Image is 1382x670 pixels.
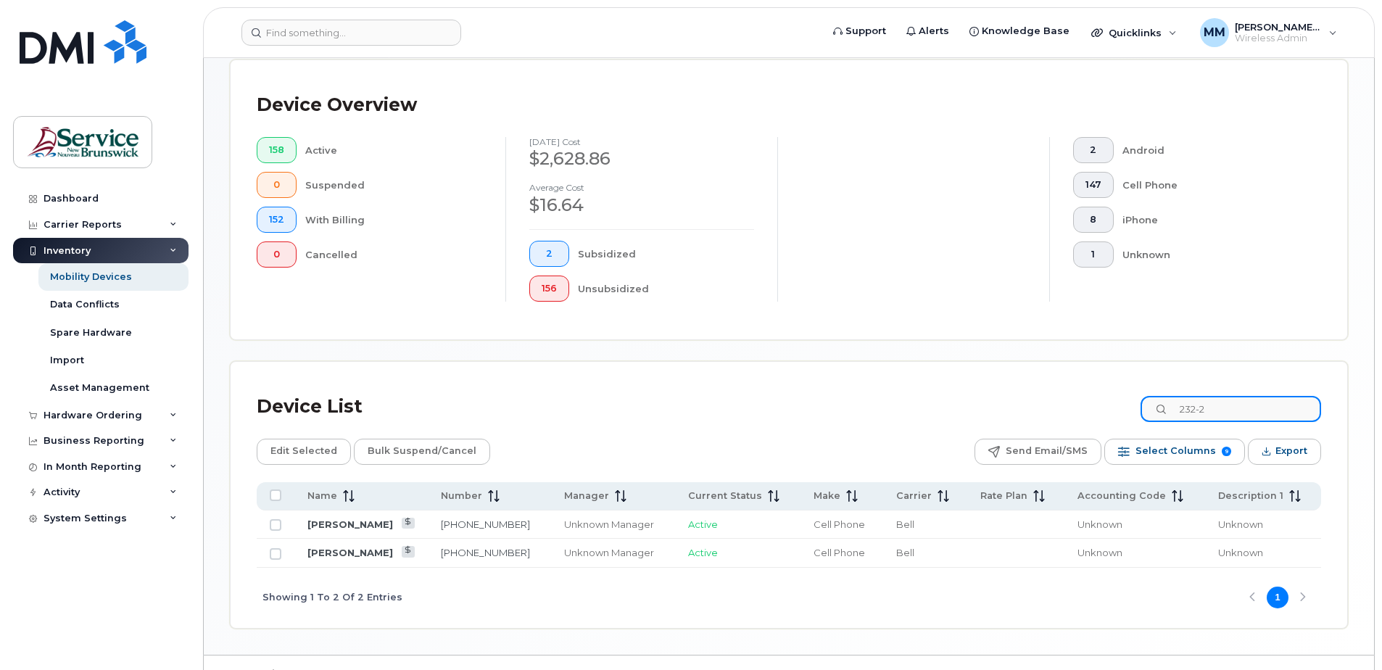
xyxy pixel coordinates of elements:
button: 2 [1073,137,1114,163]
span: Select Columns [1135,440,1216,462]
input: Search Device List ... [1141,396,1321,422]
span: 0 [269,249,284,260]
span: Carrier [896,489,932,502]
button: Page 1 [1267,587,1288,608]
span: 2 [542,248,557,260]
span: Unknown [1218,518,1263,530]
span: Bell [896,518,914,530]
span: 9 [1222,447,1231,456]
a: [PHONE_NUMBER] [441,547,530,558]
div: Quicklinks [1081,18,1187,47]
div: Subsidized [578,241,755,267]
a: View Last Bill [402,518,415,529]
span: 152 [269,214,284,226]
button: Export [1248,439,1321,465]
div: Device Overview [257,86,417,124]
button: 152 [257,207,297,233]
input: Find something... [241,20,461,46]
div: Active [305,137,483,163]
span: Active [688,547,718,558]
span: Make [814,489,840,502]
span: Edit Selected [270,440,337,462]
span: 156 [542,283,557,294]
span: Rate Plan [980,489,1027,502]
h4: Average cost [529,183,754,192]
h4: [DATE] cost [529,137,754,146]
a: Alerts [896,17,959,46]
a: [PERSON_NAME] [307,518,393,530]
button: Send Email/SMS [975,439,1101,465]
span: Wireless Admin [1235,33,1322,44]
div: $2,628.86 [529,146,754,171]
span: Showing 1 To 2 Of 2 Entries [262,587,402,608]
button: Select Columns 9 [1104,439,1245,465]
span: Name [307,489,337,502]
span: Manager [564,489,609,502]
div: Unsubsidized [578,276,755,302]
span: Unknown [1218,547,1263,558]
div: $16.64 [529,193,754,218]
span: Export [1275,440,1307,462]
div: Suspended [305,172,483,198]
span: [PERSON_NAME] (ASD-E) [1235,21,1322,33]
div: Device List [257,388,363,426]
span: Active [688,518,718,530]
span: Cell Phone [814,547,865,558]
div: Android [1122,137,1299,163]
span: 8 [1085,214,1101,226]
span: Knowledge Base [982,24,1069,38]
button: 2 [529,241,569,267]
button: 0 [257,172,297,198]
span: Bell [896,547,914,558]
button: 8 [1073,207,1114,233]
span: Cell Phone [814,518,865,530]
span: Quicklinks [1109,27,1162,38]
div: Unknown [1122,241,1299,268]
div: Cell Phone [1122,172,1299,198]
button: 1 [1073,241,1114,268]
a: [PHONE_NUMBER] [441,518,530,530]
span: Unknown [1077,518,1122,530]
a: Support [823,17,896,46]
div: iPhone [1122,207,1299,233]
div: With Billing [305,207,483,233]
a: View Last Bill [402,546,415,557]
button: Bulk Suspend/Cancel [354,439,490,465]
span: 147 [1085,179,1101,191]
span: 0 [269,179,284,191]
span: Bulk Suspend/Cancel [368,440,476,462]
button: 147 [1073,172,1114,198]
span: Unknown [1077,547,1122,558]
button: 0 [257,241,297,268]
span: 2 [1085,144,1101,156]
span: 158 [269,144,284,156]
span: Send Email/SMS [1006,440,1088,462]
span: 1 [1085,249,1101,260]
span: Alerts [919,24,949,38]
button: 156 [529,276,569,302]
span: Number [441,489,482,502]
div: Unknown Manager [564,546,662,560]
span: Description 1 [1218,489,1283,502]
span: Accounting Code [1077,489,1166,502]
span: MM [1204,24,1225,41]
span: Current Status [688,489,762,502]
a: Knowledge Base [959,17,1080,46]
div: McEachern, Melissa (ASD-E) [1190,18,1347,47]
span: Support [845,24,886,38]
div: Cancelled [305,241,483,268]
div: Unknown Manager [564,518,662,532]
button: Edit Selected [257,439,351,465]
button: 158 [257,137,297,163]
a: [PERSON_NAME] [307,547,393,558]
